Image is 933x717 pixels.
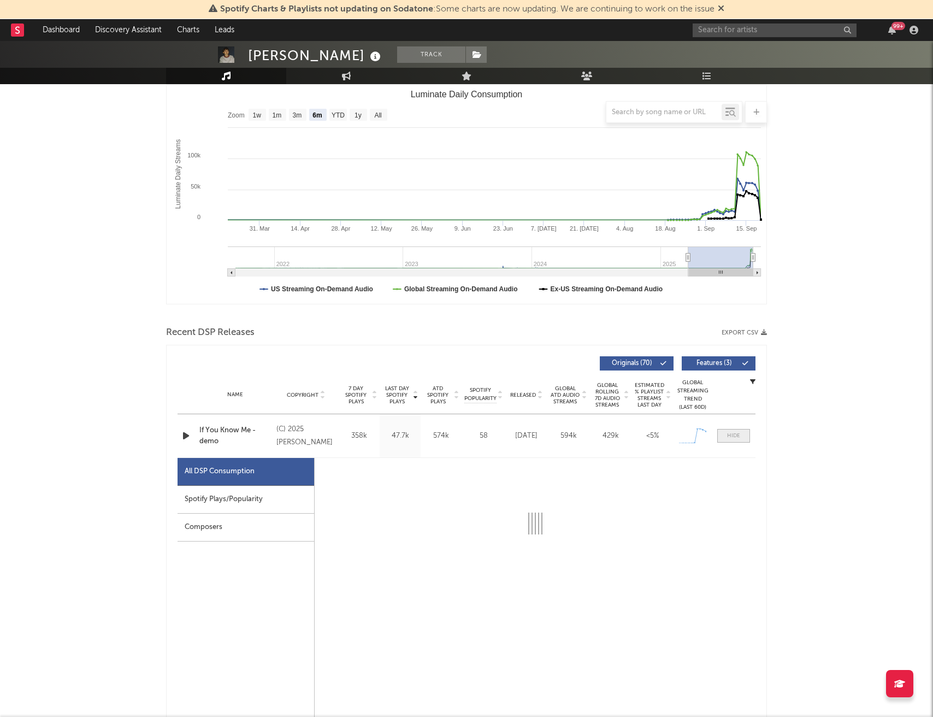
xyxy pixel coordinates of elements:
text: 12. May [371,225,393,232]
div: 594k [550,431,587,442]
div: All DSP Consumption [185,465,255,478]
input: Search by song name or URL [606,108,722,117]
text: 23. Jun [493,225,513,232]
text: Luminate Daily Streams [174,139,182,209]
button: Track [397,46,465,63]
span: Global ATD Audio Streams [550,385,580,405]
text: 100k [187,152,200,158]
span: 7 Day Spotify Plays [341,385,370,405]
span: : Some charts are now updating. We are continuing to work on the issue [220,5,714,14]
div: Spotify Plays/Popularity [178,486,314,514]
div: Global Streaming Trend (Last 60D) [676,379,709,412]
span: Last Day Spotify Plays [382,385,411,405]
a: Charts [169,19,207,41]
svg: Luminate Daily Consumption [167,85,766,304]
div: [DATE] [508,431,545,442]
div: 429k [592,431,629,442]
div: Name [199,391,271,399]
a: Discovery Assistant [87,19,169,41]
span: Spotify Popularity [464,386,497,403]
span: Released [510,392,536,398]
text: 7. [DATE] [531,225,557,232]
a: Leads [207,19,242,41]
a: If You Know Me - demo [199,425,271,446]
text: 0 [197,214,200,220]
div: (C) 2025 [PERSON_NAME] [276,423,336,449]
span: Copyright [287,392,318,398]
div: 358k [341,431,377,442]
div: 58 [464,431,503,442]
span: ATD Spotify Plays [423,385,452,405]
text: 50k [191,183,200,190]
span: Recent DSP Releases [166,326,255,339]
button: Originals(70) [600,356,674,371]
button: Export CSV [722,330,767,336]
text: 28. Apr [331,225,350,232]
div: [PERSON_NAME] [248,46,383,64]
text: 31. Mar [250,225,270,232]
text: 21. [DATE] [570,225,599,232]
text: 9. Jun [454,225,471,232]
div: 99 + [891,22,905,30]
div: All DSP Consumption [178,458,314,486]
div: Composers [178,514,314,542]
text: 18. Aug [655,225,675,232]
text: 15. Sep [736,225,757,232]
input: Search for artists [693,23,857,37]
text: 14. Apr [291,225,310,232]
text: US Streaming On-Demand Audio [271,285,373,293]
text: 26. May [411,225,433,232]
span: Global Rolling 7D Audio Streams [592,382,622,408]
div: <5% [634,431,671,442]
text: Global Streaming On-Demand Audio [404,285,518,293]
text: 1. Sep [697,225,714,232]
text: 4. Aug [616,225,633,232]
span: Spotify Charts & Playlists not updating on Sodatone [220,5,433,14]
div: 574k [423,431,459,442]
div: 47.7k [382,431,418,442]
button: 99+ [888,26,896,34]
span: Dismiss [718,5,724,14]
text: Ex-US Streaming On-Demand Audio [551,285,663,293]
text: Luminate Daily Consumption [411,90,523,99]
span: Features ( 3 ) [689,360,739,367]
span: Originals ( 70 ) [607,360,657,367]
a: Dashboard [35,19,87,41]
button: Features(3) [682,356,755,371]
span: Estimated % Playlist Streams Last Day [634,382,664,408]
